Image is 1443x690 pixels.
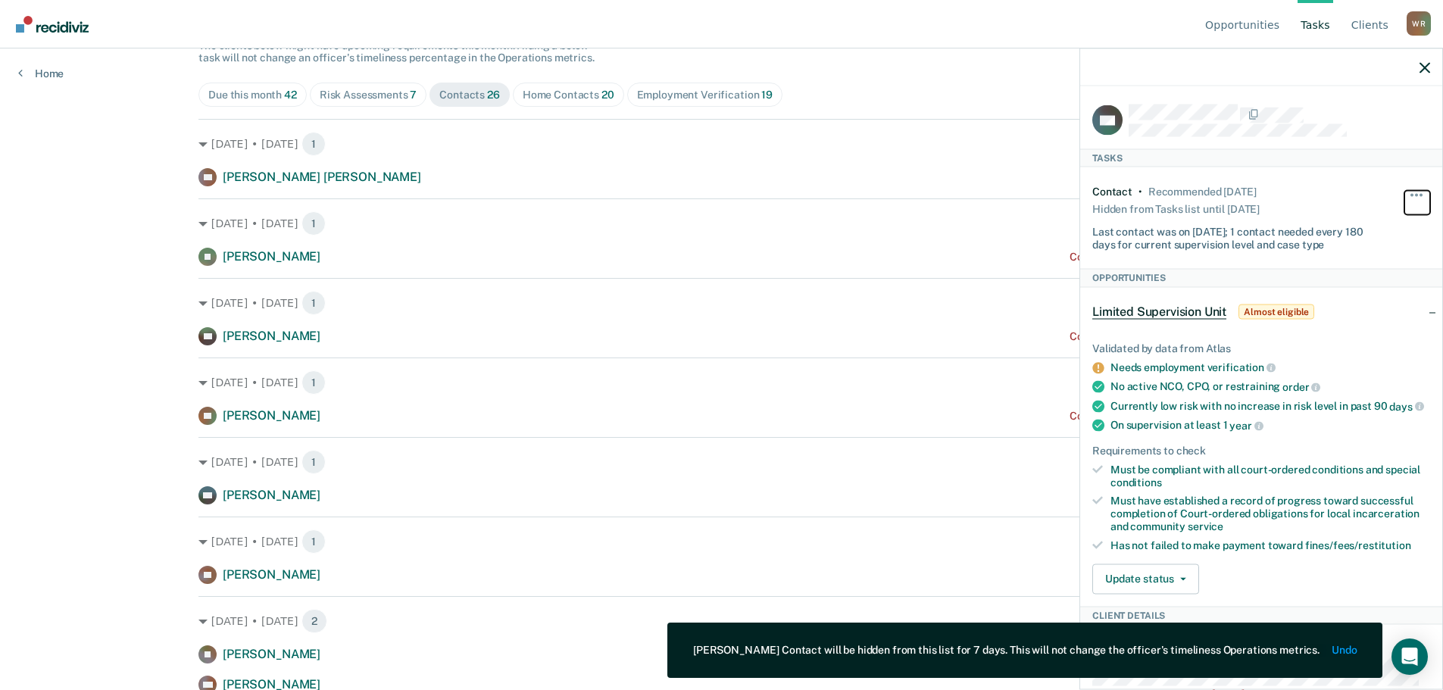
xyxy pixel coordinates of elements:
[1110,495,1430,532] div: Must have established a record of progress toward successful completion of Court-ordered obligati...
[16,16,89,33] img: Recidiviz
[410,89,417,101] span: 7
[198,609,1245,633] div: [DATE] • [DATE]
[1092,219,1374,251] div: Last contact was on [DATE]; 1 contact needed every 180 days for current supervision level and cas...
[1110,399,1430,413] div: Currently low risk with no increase in risk level in past 90
[1070,410,1245,423] div: Contact recommended a month ago
[198,370,1245,395] div: [DATE] • [DATE]
[1080,287,1442,336] div: Limited Supervision UnitAlmost eligible
[1229,420,1263,432] span: year
[1080,148,1442,167] div: Tasks
[1110,419,1430,432] div: On supervision at least 1
[198,291,1245,315] div: [DATE] • [DATE]
[1282,380,1320,392] span: order
[1080,606,1442,624] div: Client Details
[1391,638,1428,675] div: Open Intercom Messenger
[198,211,1245,236] div: [DATE] • [DATE]
[1110,539,1430,551] div: Has not failed to make payment toward
[198,529,1245,554] div: [DATE] • [DATE]
[1148,185,1256,198] div: Recommended 2 months ago
[223,647,320,661] span: [PERSON_NAME]
[1389,400,1423,412] span: days
[301,291,326,315] span: 1
[223,249,320,264] span: [PERSON_NAME]
[1138,185,1142,198] div: •
[1092,185,1132,198] div: Contact
[487,89,500,101] span: 26
[198,39,595,64] span: The clients below might have upcoming requirements this month. Hiding a below task will not chang...
[637,89,773,101] div: Employment Verification
[301,609,327,633] span: 2
[1070,251,1245,264] div: Contact recommended a month ago
[1092,198,1260,219] div: Hidden from Tasks list until [DATE]
[1092,564,1199,594] button: Update status
[1092,304,1226,319] span: Limited Supervision Unit
[523,89,614,101] div: Home Contacts
[1092,444,1430,457] div: Requirements to check
[301,450,326,474] span: 1
[18,67,64,80] a: Home
[1238,304,1314,319] span: Almost eligible
[198,450,1245,474] div: [DATE] • [DATE]
[223,488,320,502] span: [PERSON_NAME]
[223,567,320,582] span: [PERSON_NAME]
[223,329,320,343] span: [PERSON_NAME]
[208,89,297,101] div: Due this month
[1188,520,1223,532] span: service
[601,89,614,101] span: 20
[1407,11,1431,36] button: Profile dropdown button
[1110,361,1430,374] div: Needs employment verification
[439,89,500,101] div: Contacts
[1407,11,1431,36] div: W R
[1110,463,1430,489] div: Must be compliant with all court-ordered conditions and special conditions
[761,89,773,101] span: 19
[301,132,326,156] span: 1
[223,408,320,423] span: [PERSON_NAME]
[301,370,326,395] span: 1
[320,89,417,101] div: Risk Assessments
[1070,330,1245,343] div: Contact recommended a month ago
[301,529,326,554] span: 1
[284,89,297,101] span: 42
[1092,342,1430,354] div: Validated by data from Atlas
[693,644,1320,657] div: [PERSON_NAME] Contact will be hidden from this list for 7 days. This will not change the officer'...
[301,211,326,236] span: 1
[1305,539,1411,551] span: fines/fees/restitution
[1110,380,1430,394] div: No active NCO, CPO, or restraining
[1332,644,1357,657] button: Undo
[1080,269,1442,287] div: Opportunities
[198,132,1245,156] div: [DATE] • [DATE]
[223,170,421,184] span: [PERSON_NAME] [PERSON_NAME]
